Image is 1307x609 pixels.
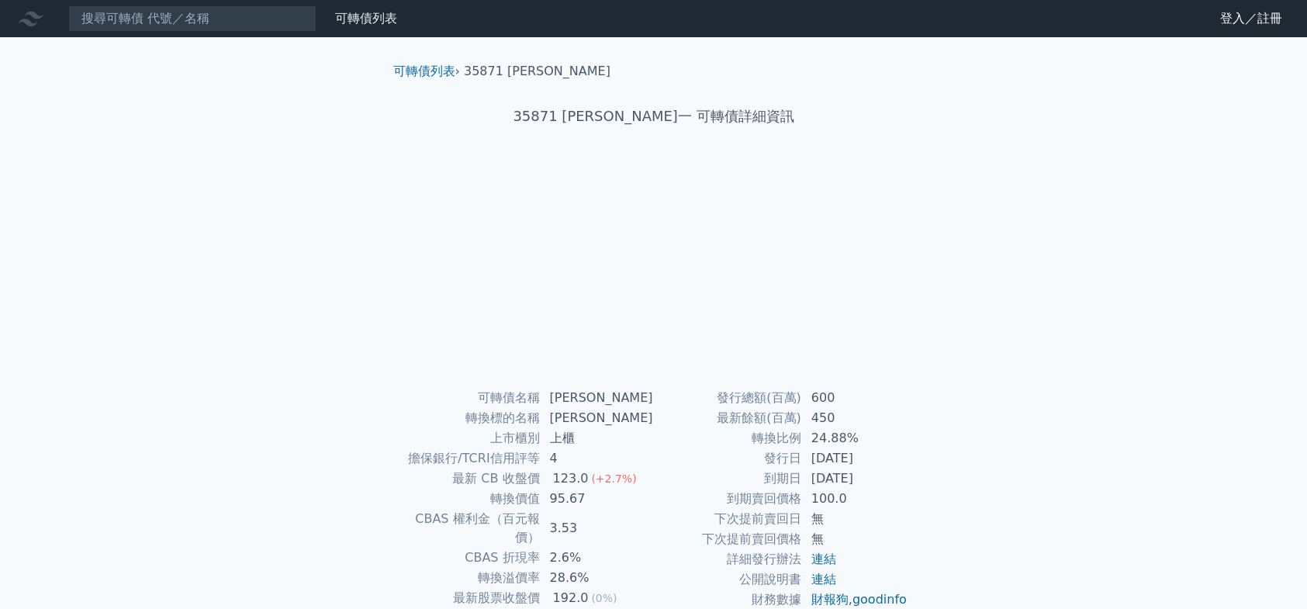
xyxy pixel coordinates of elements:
[591,472,636,485] span: (+2.7%)
[399,548,541,568] td: CBAS 折現率
[811,572,836,587] a: 連結
[654,569,802,590] td: 公開說明書
[654,448,802,469] td: 發行日
[811,552,836,566] a: 連結
[802,428,908,448] td: 24.88%
[399,408,541,428] td: 轉換標的名稱
[399,388,541,408] td: 可轉債名稱
[802,469,908,489] td: [DATE]
[811,592,849,607] a: 財報狗
[802,408,908,428] td: 450
[541,489,654,509] td: 95.67
[68,5,316,32] input: 搜尋可轉債 代號／名稱
[399,428,541,448] td: 上市櫃別
[550,469,592,488] div: 123.0
[399,588,541,608] td: 最新股票收盤價
[550,589,592,607] div: 192.0
[802,529,908,549] td: 無
[654,529,802,549] td: 下次提前賣回價格
[541,408,654,428] td: [PERSON_NAME]
[399,568,541,588] td: 轉換溢價率
[464,62,610,81] li: 35871 [PERSON_NAME]
[541,388,654,408] td: [PERSON_NAME]
[654,408,802,428] td: 最新餘額(百萬)
[591,592,617,604] span: (0%)
[541,448,654,469] td: 4
[393,62,460,81] li: ›
[541,548,654,568] td: 2.6%
[654,469,802,489] td: 到期日
[399,448,541,469] td: 擔保銀行/TCRI信用評等
[541,509,654,548] td: 3.53
[802,489,908,509] td: 100.0
[399,509,541,548] td: CBAS 權利金（百元報價）
[541,568,654,588] td: 28.6%
[541,428,654,448] td: 上櫃
[654,428,802,448] td: 轉換比例
[654,549,802,569] td: 詳細發行辦法
[802,388,908,408] td: 600
[393,64,455,78] a: 可轉債列表
[1208,6,1295,31] a: 登入／註冊
[852,592,907,607] a: goodinfo
[654,388,802,408] td: 發行總額(百萬)
[802,448,908,469] td: [DATE]
[399,489,541,509] td: 轉換價值
[381,106,927,127] h1: 35871 [PERSON_NAME]一 可轉債詳細資訊
[654,489,802,509] td: 到期賣回價格
[335,11,397,26] a: 可轉債列表
[802,509,908,529] td: 無
[399,469,541,489] td: 最新 CB 收盤價
[654,509,802,529] td: 下次提前賣回日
